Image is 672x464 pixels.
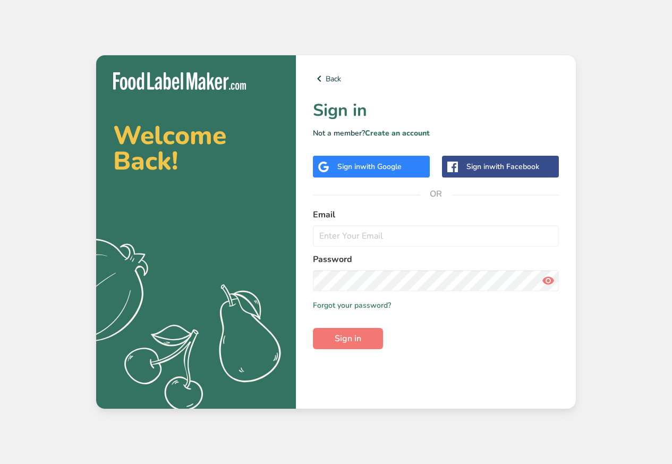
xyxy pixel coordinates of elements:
[313,128,559,139] p: Not a member?
[113,123,279,174] h2: Welcome Back!
[313,72,559,85] a: Back
[313,208,559,221] label: Email
[337,161,402,172] div: Sign in
[313,225,559,247] input: Enter Your Email
[313,328,383,349] button: Sign in
[313,253,559,266] label: Password
[466,161,539,172] div: Sign in
[489,162,539,172] span: with Facebook
[420,178,452,210] span: OR
[360,162,402,172] span: with Google
[313,300,391,311] a: Forgot your password?
[365,128,430,138] a: Create an account
[335,332,361,345] span: Sign in
[313,98,559,123] h1: Sign in
[113,72,246,90] img: Food Label Maker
